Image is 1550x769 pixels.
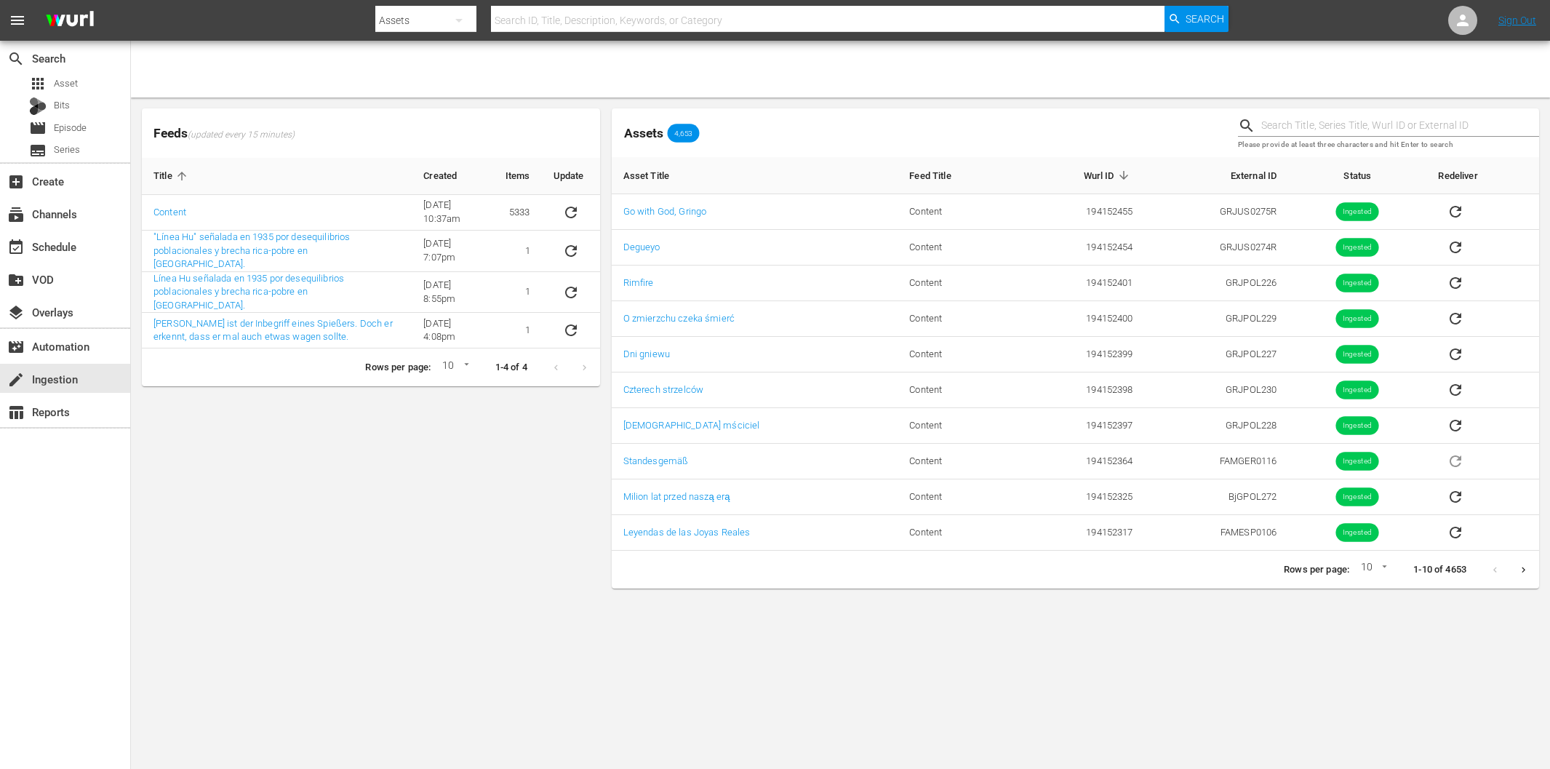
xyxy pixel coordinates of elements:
span: Ingested [1336,349,1379,360]
td: FAMESP0106 [1145,515,1289,551]
td: Content [898,266,1014,301]
span: Assets [624,126,663,140]
div: 10 [436,357,471,379]
a: Línea Hu señalada en 1935 por desequilibrios poblacionales y brecha rica-pobre en [GEOGRAPHIC_DATA]. [153,273,344,311]
td: 194152401 [1014,266,1144,301]
span: Series [54,143,80,157]
table: sticky table [142,158,600,348]
span: Ingested [1336,456,1379,467]
p: Rows per page: [1284,563,1349,577]
span: Search [1186,6,1224,32]
p: Please provide at least three characters and hit Enter to search [1238,139,1539,151]
a: Leyendas de las Joyas Reales [623,527,751,538]
span: Ingestion [7,371,25,389]
td: 1 [494,231,542,272]
a: Go with God, Gringo [623,206,707,217]
td: [DATE] 4:08pm [412,313,494,348]
img: ans4CAIJ8jUAAAAAAAAAAAAAAAAAAAAAAAAgQb4GAAAAAAAAAAAAAAAAAAAAAAAAJMjXAAAAAAAAAAAAAAAAAAAAAAAAgAT5G... [35,4,105,38]
span: (updated every 15 minutes) [188,130,295,141]
th: Status [1288,157,1426,194]
span: Series [29,142,47,159]
button: Search [1165,6,1229,32]
td: GRJPOL227 [1145,337,1289,372]
span: Asset Title [623,169,689,182]
td: 1 [494,313,542,348]
td: GRJPOL229 [1145,301,1289,337]
a: Sign Out [1498,15,1536,26]
td: Content [898,515,1014,551]
td: 194152364 [1014,444,1144,479]
td: GRJPOL230 [1145,372,1289,408]
span: Ingested [1336,492,1379,503]
p: Rows per page: [365,361,431,375]
td: 194152317 [1014,515,1144,551]
input: Search Title, Series Title, Wurl ID or External ID [1261,115,1539,137]
td: 194152398 [1014,372,1144,408]
td: GRJUS0275R [1145,194,1289,230]
th: External ID [1145,157,1289,194]
span: Asset [29,75,47,92]
span: Episode [54,121,87,135]
span: Ingested [1336,207,1379,218]
td: Content [898,479,1014,515]
td: BjGPOL272 [1145,479,1289,515]
td: 194152397 [1014,408,1144,444]
span: Feeds [142,121,600,146]
span: Ingested [1336,314,1379,324]
p: 1-4 of 4 [495,361,527,375]
td: FAMGER0116 [1145,444,1289,479]
span: Search [7,50,25,68]
a: Rimfire [623,277,654,288]
td: Content [898,301,1014,337]
span: Wurl ID [1084,169,1133,182]
button: Next page [1509,556,1538,584]
span: Create [7,173,25,191]
a: Degueyo [623,242,660,252]
a: Czterech strzelców [623,384,704,395]
span: Created [423,170,476,183]
span: 4,653 [668,129,700,138]
span: Ingested [1336,385,1379,396]
a: [PERSON_NAME] ist der Inbegriff eines Spießers. Doch er erkennt, dass er mal auch etwas wagen sol... [153,318,393,343]
td: Content [898,444,1014,479]
td: 194152399 [1014,337,1144,372]
div: Bits [29,97,47,115]
span: Asset is in future lineups. Remove all episodes that contain this asset before redelivering [1438,455,1473,466]
a: Dni gniewu [623,348,670,359]
td: GRJPOL228 [1145,408,1289,444]
td: Content [898,372,1014,408]
td: 194152454 [1014,230,1144,266]
span: Reports [7,404,25,421]
span: Automation [7,338,25,356]
a: Content [153,207,186,218]
span: Overlays [7,304,25,322]
td: Content [898,408,1014,444]
span: Channels [7,206,25,223]
td: 5333 [494,195,542,231]
span: Episode [29,119,47,137]
span: Ingested [1336,278,1379,289]
a: "Línea Hu" señalada en 1935 por desequilibrios poblacionales y brecha rica-pobre en [GEOGRAPHIC_D... [153,231,350,269]
span: Title [153,170,191,183]
div: 10 [1355,559,1390,581]
td: Content [898,230,1014,266]
span: Ingested [1336,527,1379,538]
span: Schedule [7,239,25,256]
td: [DATE] 7:07pm [412,231,494,272]
th: Redeliver [1426,157,1539,194]
td: 194152400 [1014,301,1144,337]
td: GRJUS0274R [1145,230,1289,266]
td: 1 [494,272,542,314]
td: 194152455 [1014,194,1144,230]
a: O zmierzchu czeka śmierć [623,313,735,324]
td: GRJPOL226 [1145,266,1289,301]
td: 194152325 [1014,479,1144,515]
th: Items [494,158,542,195]
td: [DATE] 8:55pm [412,272,494,314]
p: 1-10 of 4653 [1413,563,1466,577]
span: Bits [54,98,70,113]
a: [DEMOGRAPHIC_DATA] mściciel [623,420,760,431]
span: Asset [54,76,78,91]
table: sticky table [612,157,1539,551]
a: Standesgemäß [623,455,689,466]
